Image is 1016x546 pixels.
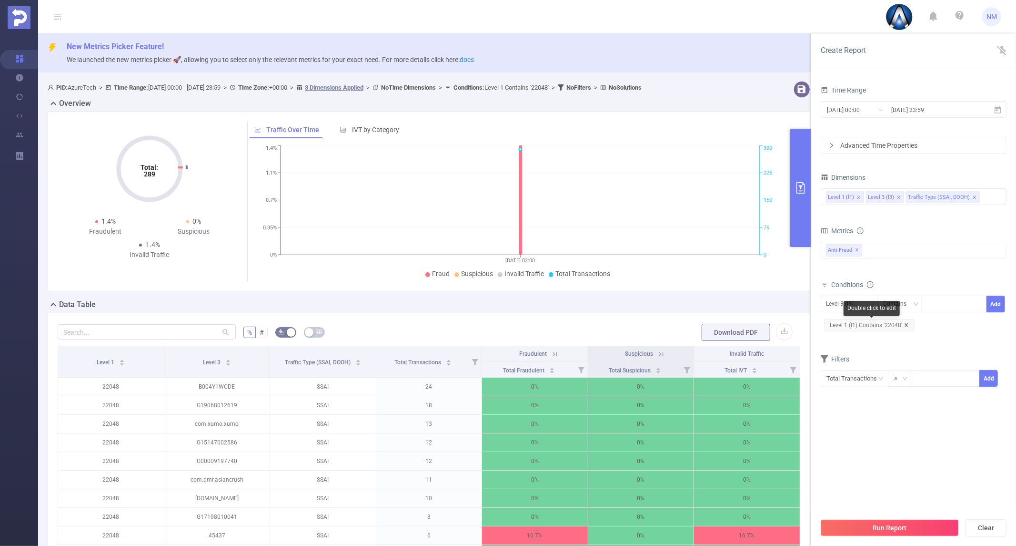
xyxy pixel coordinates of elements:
[150,227,238,237] div: Suspicious
[287,84,296,91] span: >
[146,241,160,248] span: 1.4%
[625,350,653,357] span: Suspicious
[247,329,252,336] span: %
[482,396,588,414] p: 0%
[376,415,482,433] p: 13
[58,471,164,489] p: 22048
[986,296,1005,312] button: Add
[266,197,277,204] tspan: 0.7%
[453,84,549,91] span: Level 1 Contains '22048'
[752,366,757,372] div: Sort
[141,164,159,171] tspan: Total:
[821,137,1006,154] div: icon: rightAdvanced Time Properties
[609,84,642,91] b: No Solutions
[609,367,652,374] span: Total Suspicious
[821,174,865,181] span: Dimensions
[844,301,900,316] div: Double click to edit
[120,362,125,365] i: icon: caret-down
[58,415,164,433] p: 22048
[164,471,270,489] p: com.dmr.asiancrush
[694,396,800,414] p: 0%
[588,415,694,433] p: 0%
[58,489,164,507] p: 22048
[913,301,919,308] i: icon: down
[376,452,482,470] p: 12
[376,489,482,507] p: 10
[831,281,874,288] span: Conditions
[588,396,694,414] p: 0%
[566,84,591,91] b: No Filters
[446,362,451,365] i: icon: caret-down
[966,519,1006,536] button: Clear
[857,227,864,234] i: icon: info-circle
[58,526,164,545] p: 22048
[461,270,493,278] span: Suspicious
[270,415,376,433] p: SSAI
[752,370,757,372] i: icon: caret-down
[549,370,554,372] i: icon: caret-down
[270,489,376,507] p: SSAI
[868,191,894,204] div: Level 3 (l3)
[164,396,270,414] p: G19068012619
[504,270,544,278] span: Invalid Traffic
[904,323,909,328] i: icon: close
[164,526,270,545] p: 45437
[883,296,913,312] div: Contains
[58,396,164,414] p: 22048
[894,371,904,386] div: ≥
[468,346,482,377] i: Filter menu
[238,84,269,91] b: Time Zone:
[482,471,588,489] p: 0%
[821,355,849,363] span: Filters
[266,170,277,176] tspan: 1.1%
[821,86,866,94] span: Time Range
[394,359,443,366] span: Total Transactions
[460,56,474,63] a: docs
[305,84,363,91] u: 3 Dimensions Applied
[694,526,800,545] p: 16.7%
[549,84,558,91] span: >
[764,197,772,204] tspan: 150
[381,84,436,91] b: No Time Dimensions
[8,6,30,29] img: Protected Media
[270,378,376,396] p: SSAI
[588,471,694,489] p: 0%
[896,195,901,201] i: icon: close
[482,378,588,396] p: 0%
[58,452,164,470] p: 22048
[826,103,903,116] input: Start date
[856,195,861,201] i: icon: close
[786,362,800,377] i: Filter menu
[266,145,277,152] tspan: 1.4%
[285,359,352,366] span: Traffic Type (SSAI, DOOH)
[355,358,361,361] i: icon: caret-up
[102,217,116,225] span: 1.4%
[826,244,862,257] span: Anti-Fraud
[972,195,977,201] i: icon: close
[764,252,766,258] tspan: 0
[58,324,236,340] input: Search...
[270,452,376,470] p: SSAI
[680,362,694,377] i: Filter menu
[503,367,546,374] span: Total Fraudulent
[56,84,68,91] b: PID:
[656,366,661,369] i: icon: caret-up
[164,508,270,526] p: G17198010041
[203,359,222,366] span: Level 3
[58,508,164,526] p: 22048
[446,358,452,364] div: Sort
[58,378,164,396] p: 22048
[906,191,980,203] li: Traffic Type (SSAI, DOOH)
[164,415,270,433] p: com.xumo.xumo
[694,415,800,433] p: 0%
[825,319,915,331] span: Level 1 (l1) Contains '22048'
[979,370,998,387] button: Add
[221,84,230,91] span: >
[764,225,769,231] tspan: 75
[453,84,484,91] b: Conditions :
[829,143,835,148] i: icon: right
[656,370,661,372] i: icon: caret-down
[588,489,694,507] p: 0%
[764,170,772,176] tspan: 225
[549,366,555,372] div: Sort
